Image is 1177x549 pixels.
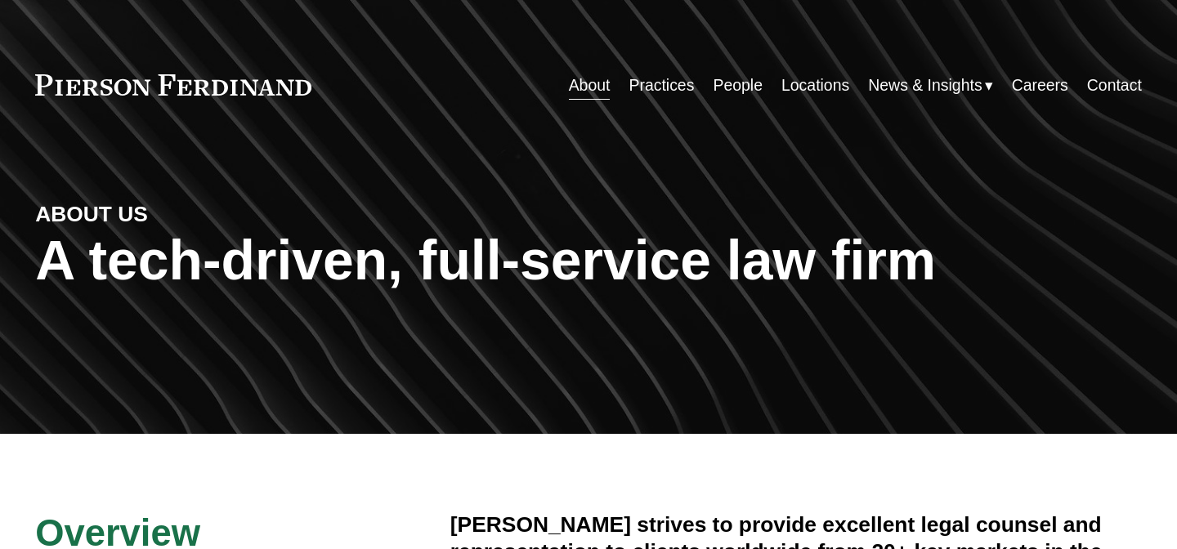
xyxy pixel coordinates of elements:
a: Locations [781,69,849,101]
span: News & Insights [868,71,982,100]
strong: ABOUT US [35,202,148,226]
a: Practices [629,69,694,101]
a: Contact [1087,69,1142,101]
a: About [569,69,611,101]
a: People [713,69,763,101]
a: folder dropdown [868,69,992,101]
h1: A tech-driven, full-service law firm [35,229,1142,292]
a: Careers [1012,69,1068,101]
